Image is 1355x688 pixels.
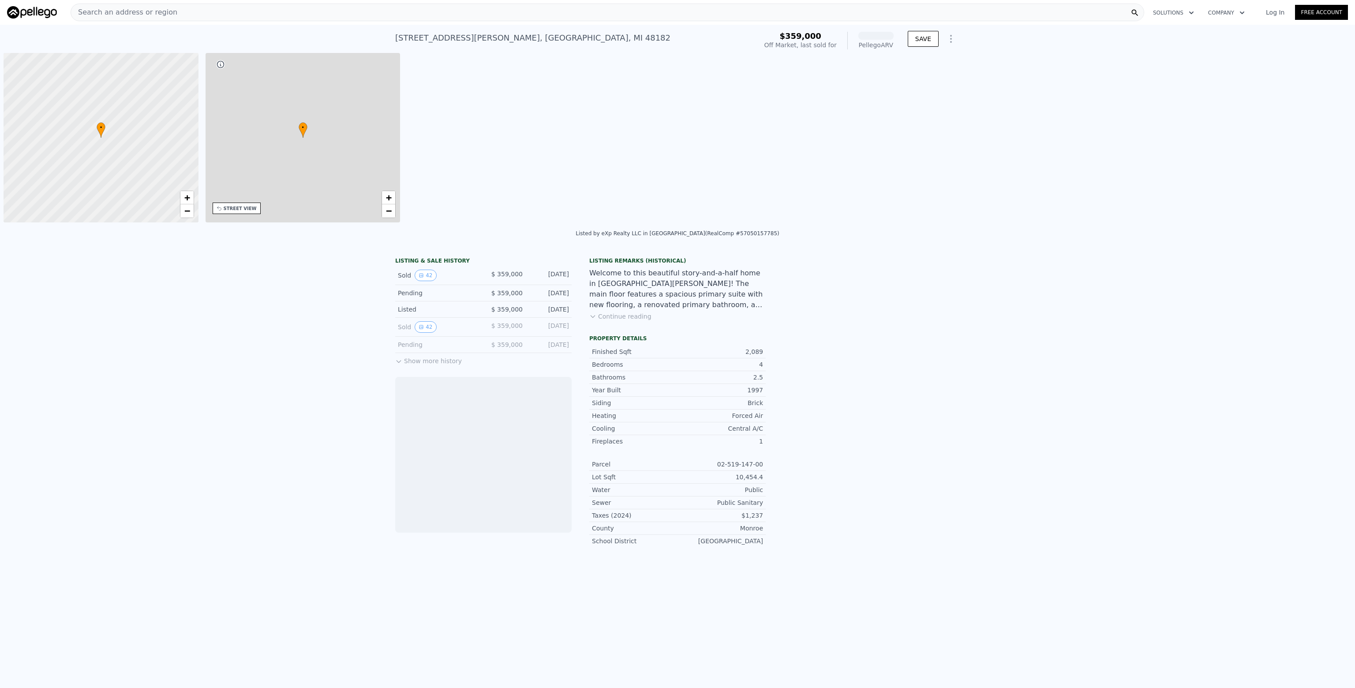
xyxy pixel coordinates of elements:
[386,205,392,216] span: −
[491,271,523,278] span: $ 359,000
[395,353,462,365] button: Show more history
[299,124,307,132] span: •
[857,584,886,612] img: Pellego
[592,473,677,481] div: Lot Sqft
[677,460,763,469] div: 02-519-147-00
[677,498,763,507] div: Public Sanitary
[71,7,177,18] span: Search an address or region
[592,537,677,545] div: School District
[592,373,677,382] div: Bathrooms
[97,122,105,138] div: •
[530,289,569,297] div: [DATE]
[677,386,763,395] div: 1997
[382,204,395,218] a: Zoom out
[1201,5,1252,21] button: Company
[592,411,677,420] div: Heating
[180,204,194,218] a: Zoom out
[395,32,670,44] div: [STREET_ADDRESS][PERSON_NAME] , [GEOGRAPHIC_DATA] , MI 48182
[942,30,960,48] button: Show Options
[677,360,763,369] div: 4
[576,230,779,237] div: Listed by eXp Realty LLC in [GEOGRAPHIC_DATA] (RealComp #57050157785)
[398,270,476,281] div: Sold
[592,498,677,507] div: Sewer
[530,321,569,333] div: [DATE]
[491,289,523,297] span: $ 359,000
[491,306,523,313] span: $ 359,000
[491,322,523,329] span: $ 359,000
[589,268,766,310] div: Welcome to this beautiful story-and-a-half home in [GEOGRAPHIC_DATA][PERSON_NAME]! The main floor...
[592,460,677,469] div: Parcel
[858,41,894,49] div: Pellego ARV
[592,347,677,356] div: Finished Sqft
[1295,5,1348,20] a: Free Account
[677,437,763,446] div: 1
[592,386,677,395] div: Year Built
[386,192,392,203] span: +
[530,270,569,281] div: [DATE]
[224,205,257,212] div: STREET VIEW
[589,257,766,264] div: Listing Remarks (Historical)
[589,335,766,342] div: Property details
[592,399,677,407] div: Siding
[7,6,57,19] img: Pellego
[677,485,763,494] div: Public
[592,360,677,369] div: Bedrooms
[677,347,763,356] div: 2,089
[395,257,572,266] div: LISTING & SALE HISTORY
[398,305,476,314] div: Listed
[398,321,476,333] div: Sold
[677,473,763,481] div: 10,454.4
[677,411,763,420] div: Forced Air
[415,270,436,281] button: View historical data
[677,424,763,433] div: Central A/C
[1255,8,1295,17] a: Log In
[764,41,837,49] div: Off Market, last sold for
[677,399,763,407] div: Brick
[398,340,476,349] div: Pending
[398,289,476,297] div: Pending
[1146,5,1201,21] button: Solutions
[382,191,395,204] a: Zoom in
[592,424,677,433] div: Cooling
[299,122,307,138] div: •
[592,485,677,494] div: Water
[415,321,436,333] button: View historical data
[589,312,651,321] button: Continue reading
[592,524,677,533] div: County
[908,31,939,47] button: SAVE
[530,340,569,349] div: [DATE]
[184,205,190,216] span: −
[592,511,677,520] div: Taxes (2024)
[677,511,763,520] div: $1,237
[530,305,569,314] div: [DATE]
[97,124,105,132] span: •
[677,524,763,533] div: Monroe
[180,191,194,204] a: Zoom in
[491,341,523,348] span: $ 359,000
[184,192,190,203] span: +
[677,373,763,382] div: 2.5
[592,437,677,446] div: Fireplaces
[779,31,821,41] span: $359,000
[677,537,763,545] div: [GEOGRAPHIC_DATA]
